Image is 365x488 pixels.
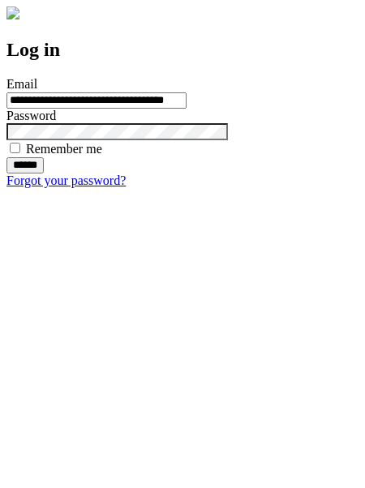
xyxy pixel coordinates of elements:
img: logo-4e3dc11c47720685a147b03b5a06dd966a58ff35d612b21f08c02c0306f2b779.png [6,6,19,19]
label: Password [6,109,56,122]
a: Forgot your password? [6,173,126,187]
h2: Log in [6,39,359,61]
label: Email [6,77,37,91]
label: Remember me [26,142,102,156]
